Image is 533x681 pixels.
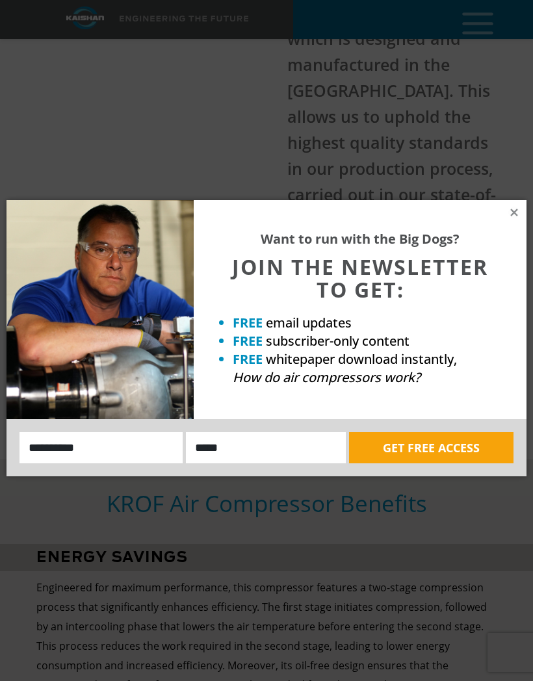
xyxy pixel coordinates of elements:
[233,368,421,386] em: How do air compressors work?
[261,230,460,248] strong: Want to run with the Big Dogs?
[233,332,263,350] strong: FREE
[266,314,352,331] span: email updates
[349,432,513,463] button: GET FREE ACCESS
[233,314,263,331] strong: FREE
[233,350,263,368] strong: FREE
[508,207,520,218] button: Close
[19,432,183,463] input: Name:
[266,332,409,350] span: subscriber-only content
[186,432,346,463] input: Email
[232,253,488,303] span: JOIN THE NEWSLETTER TO GET:
[266,350,457,368] span: whitepaper download instantly,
